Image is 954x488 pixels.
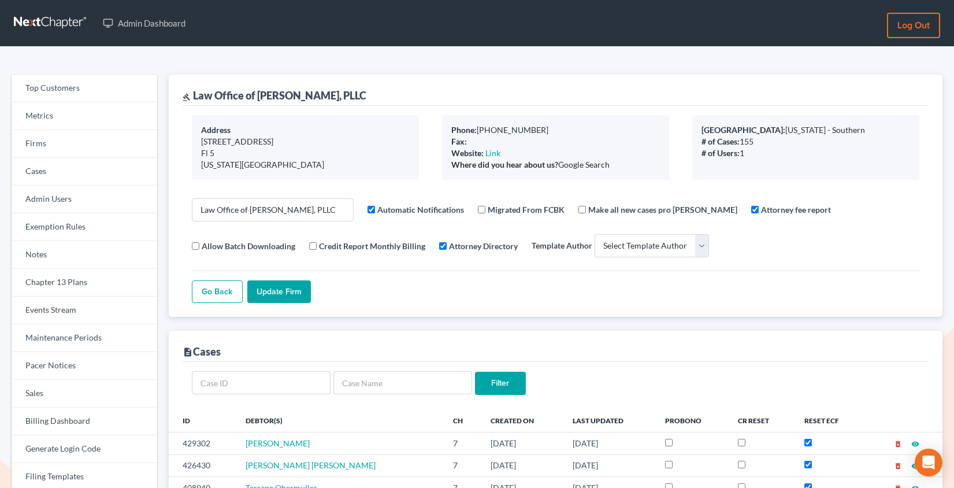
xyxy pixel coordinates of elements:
[183,345,221,358] div: Cases
[911,462,919,470] i: visibility
[246,438,310,448] a: [PERSON_NAME]
[563,409,656,432] th: Last Updated
[451,148,484,158] b: Website:
[201,136,410,147] div: [STREET_ADDRESS]
[701,124,910,136] div: [US_STATE] - Southern
[729,409,795,432] th: CR Reset
[169,454,236,476] td: 426430
[192,280,243,304] a: Go Back
[451,159,660,171] div: Google Search
[532,239,592,252] label: Template Author
[202,240,295,252] label: Allow Batch Downloading
[485,148,500,158] a: Link
[701,148,740,158] b: # of Users:
[701,136,910,147] div: 155
[201,159,410,171] div: [US_STATE][GEOGRAPHIC_DATA]
[12,158,157,186] a: Cases
[12,186,157,213] a: Admin Users
[761,204,831,216] label: Attorney fee report
[183,347,193,357] i: description
[169,432,236,454] td: 429302
[894,440,902,448] i: delete_forever
[12,269,157,297] a: Chapter 13 Plans
[701,147,910,159] div: 1
[451,124,660,136] div: [PHONE_NUMBER]
[247,280,311,304] input: Update Firm
[12,435,157,463] a: Generate Login Code
[656,409,729,432] th: ProBono
[183,93,191,101] i: gavel
[451,136,467,146] b: Fax:
[911,440,919,448] i: visibility
[911,438,919,448] a: visibility
[481,409,563,432] th: Created On
[887,13,940,38] a: Log out
[12,102,157,130] a: Metrics
[444,409,481,432] th: Ch
[12,380,157,408] a: Sales
[588,204,737,216] label: Make all new cases pro [PERSON_NAME]
[481,432,563,454] td: [DATE]
[894,460,902,470] a: delete_forever
[12,75,157,102] a: Top Customers
[894,462,902,470] i: delete_forever
[563,454,656,476] td: [DATE]
[444,454,481,476] td: 7
[795,409,866,432] th: Reset ECF
[563,432,656,454] td: [DATE]
[449,240,518,252] label: Attorney Directory
[12,130,157,158] a: Firms
[236,409,444,432] th: Debtor(s)
[475,372,526,395] input: Filter
[12,324,157,352] a: Maintenance Periods
[12,213,157,241] a: Exemption Rules
[894,438,902,448] a: delete_forever
[701,125,785,135] b: [GEOGRAPHIC_DATA]:
[488,204,565,216] label: Migrated From FCBK
[183,88,366,102] div: Law Office of [PERSON_NAME], PLLC
[701,136,740,146] b: # of Cases:
[444,432,481,454] td: 7
[169,409,236,432] th: ID
[12,241,157,269] a: Notes
[911,460,919,470] a: visibility
[481,454,563,476] td: [DATE]
[377,204,464,216] label: Automatic Notifications
[97,13,191,34] a: Admin Dashboard
[12,297,157,324] a: Events Stream
[12,352,157,380] a: Pacer Notices
[451,125,477,135] b: Phone:
[201,125,231,135] b: Address
[319,240,425,252] label: Credit Report Monthly Billing
[192,371,331,394] input: Case ID
[12,408,157,435] a: Billing Dashboard
[201,147,410,159] div: Fl 5
[915,449,942,476] div: Open Intercom Messenger
[246,460,376,470] a: [PERSON_NAME] [PERSON_NAME]
[451,160,558,169] b: Where did you hear about us?
[333,371,472,394] input: Case Name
